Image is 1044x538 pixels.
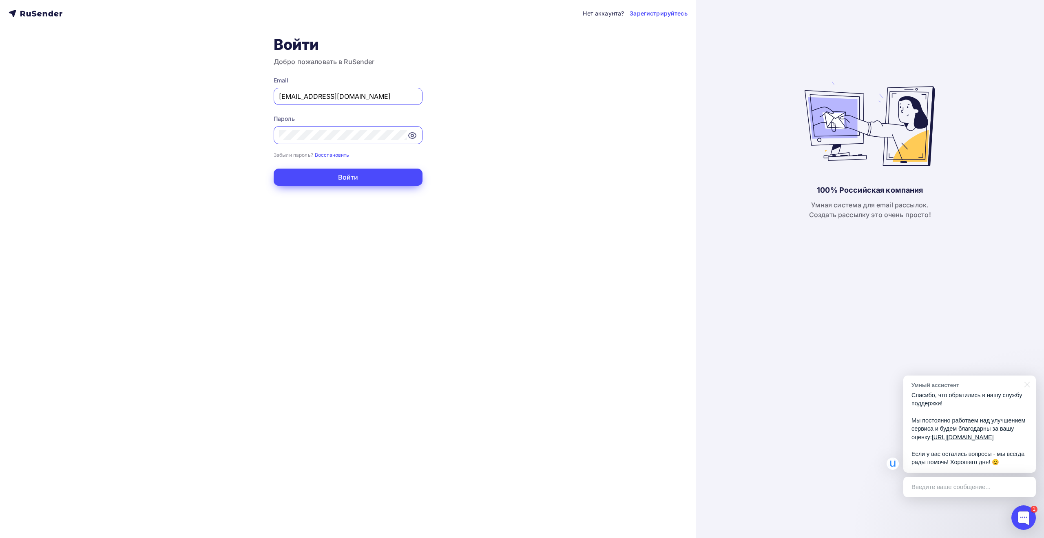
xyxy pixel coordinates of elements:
[911,391,1028,467] p: Спасибо, что обратились в нашу службу поддержки! Мы постоянно работаем над улучшением сервиса и б...
[932,434,994,440] a: [URL][DOMAIN_NAME]
[1031,506,1037,513] div: 1
[274,36,422,53] h1: Войти
[630,9,687,18] a: Зарегистрируйтесь
[274,115,422,123] div: Пароль
[274,76,422,84] div: Email
[583,9,624,18] div: Нет аккаунта?
[887,458,899,470] img: Умный ассистент
[274,169,422,186] button: Войти
[315,152,349,158] small: Восстановить
[274,152,313,158] small: Забыли пароль?
[903,477,1036,497] div: Введите ваше сообщение...
[809,200,931,220] div: Умная система для email рассылок. Создать рассылку это очень просто!
[279,91,417,101] input: Укажите свой email
[817,185,923,195] div: 100% Российская компания
[274,57,422,67] h3: Добро пожаловать в RuSender
[911,381,1020,389] div: Умный ассистент
[315,151,349,158] a: Восстановить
